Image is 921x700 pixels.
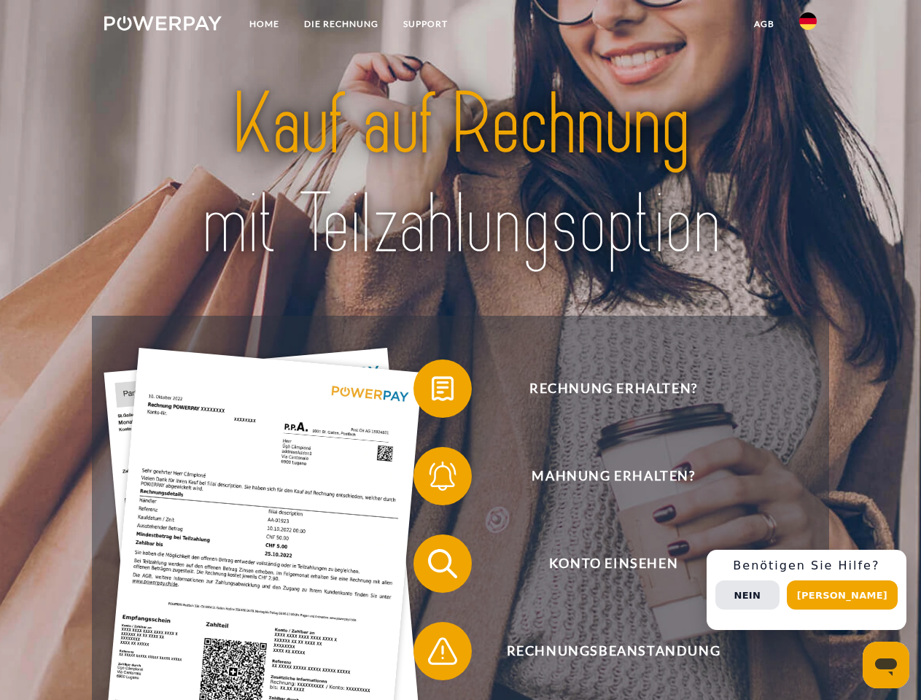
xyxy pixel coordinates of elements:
div: Schnellhilfe [707,550,906,630]
button: Mahnung erhalten? [413,447,793,505]
button: Rechnungsbeanstandung [413,622,793,680]
img: title-powerpay_de.svg [139,70,782,279]
span: Rechnung erhalten? [435,359,792,418]
span: Konto einsehen [435,534,792,593]
button: Nein [715,580,780,610]
button: [PERSON_NAME] [787,580,898,610]
img: qb_bill.svg [424,370,461,407]
img: logo-powerpay-white.svg [104,16,222,31]
button: Rechnung erhalten? [413,359,793,418]
a: SUPPORT [391,11,460,37]
a: Home [237,11,292,37]
img: de [799,12,817,30]
span: Rechnungsbeanstandung [435,622,792,680]
img: qb_bell.svg [424,458,461,494]
a: DIE RECHNUNG [292,11,391,37]
img: qb_search.svg [424,545,461,582]
span: Mahnung erhalten? [435,447,792,505]
a: agb [742,11,787,37]
iframe: Schaltfläche zum Öffnen des Messaging-Fensters [863,642,909,688]
img: qb_warning.svg [424,633,461,669]
button: Konto einsehen [413,534,793,593]
h3: Benötigen Sie Hilfe? [715,559,898,573]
